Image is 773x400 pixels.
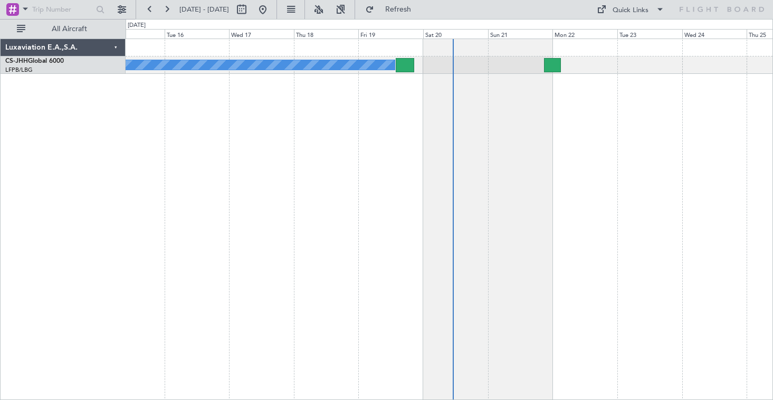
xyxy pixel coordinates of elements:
div: Mon 15 [100,29,165,39]
div: Tue 23 [617,29,682,39]
a: CS-JHHGlobal 6000 [5,58,64,64]
button: Refresh [360,1,424,18]
div: Tue 16 [165,29,230,39]
a: LFPB/LBG [5,66,33,74]
div: Thu 18 [294,29,359,39]
div: Sun 21 [488,29,553,39]
div: Mon 22 [552,29,617,39]
input: Trip Number [32,2,93,17]
span: All Aircraft [27,25,111,33]
div: Wed 24 [682,29,747,39]
div: Quick Links [613,5,648,16]
div: Sat 20 [423,29,488,39]
span: CS-JHH [5,58,28,64]
span: [DATE] - [DATE] [179,5,229,14]
span: Refresh [376,6,421,13]
button: Quick Links [591,1,670,18]
div: [DATE] [128,21,146,30]
div: Fri 19 [358,29,423,39]
div: Wed 17 [229,29,294,39]
button: All Aircraft [12,21,114,37]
